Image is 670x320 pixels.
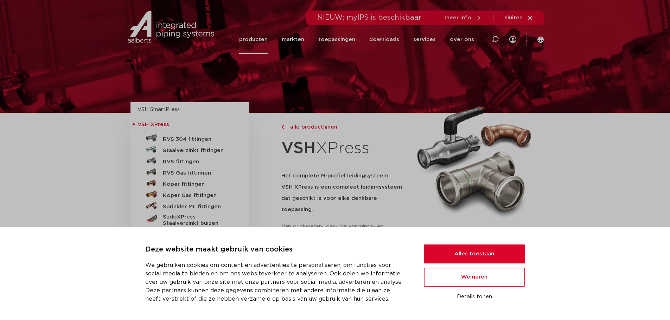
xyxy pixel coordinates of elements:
h5: SudoXPress Staalverzinkt buizen [163,214,232,227]
h5: Het complete M-profiel leidingsysteem VSH XPress is een compleet leidingsysteem dat geschikt is v... [281,170,409,215]
div: my IPS [509,25,516,54]
p: Van drinkwater-, gas-, verwarmings- en solarinstallaties tot sprinklersystemen. Het assortiment b... [281,221,409,255]
button: Weigeren [424,268,525,287]
span: alle productlijnen [286,124,337,130]
a: producten [239,25,268,54]
a: VSH SmartPress [138,107,180,112]
img: chevron-right.svg [281,125,284,130]
a: services [413,25,436,54]
h1: XPress [281,135,409,162]
a: Sprinkler ML fittingen [138,200,242,211]
h5: Koper Gas fittingen [163,192,232,199]
p: We gebruiken cookies om content en advertenties te personaliseren, om functies voor social media ... [145,261,407,303]
a: Koper fittingen [138,177,242,189]
h5: RVS 304 fittingen [163,136,232,143]
a: Koper Gas fittingen [138,189,242,200]
h5: RVS fittingen [163,159,232,165]
a: markten [282,25,304,54]
a: Staalverzinkt fittingen [138,144,242,155]
a: RVS 304 fittingen [138,132,242,144]
p: Deze website maakt gebruik van cookies [145,244,407,255]
a: RVS Gas fittingen [138,166,242,177]
span: meer info [445,15,471,20]
a: sluiten [505,15,533,21]
a: meer info [445,15,482,21]
h5: Sprinkler ML fittingen [163,204,232,210]
span: VSH XPress [138,122,169,127]
a: downloads [369,25,399,54]
nav: Menu [239,25,474,54]
h5: Koper fittingen [163,181,232,188]
a: RVS fittingen [138,155,242,166]
a: alle productlijnen [281,123,409,131]
span: NIEUW: myIPS is beschikbaar [317,14,422,21]
button: Details tonen [424,291,525,303]
span: sluiten [505,15,523,20]
strong: VSH [281,140,316,156]
a: SudoXPress RVS buizen [138,227,242,238]
h5: Staalverzinkt fittingen [163,148,232,154]
a: SudoXPress Staalverzinkt buizen [138,211,242,227]
a: over ons [450,25,474,54]
button: Alles toestaan [424,244,525,263]
a: toepassingen [318,25,355,54]
h5: RVS Gas fittingen [163,170,232,176]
